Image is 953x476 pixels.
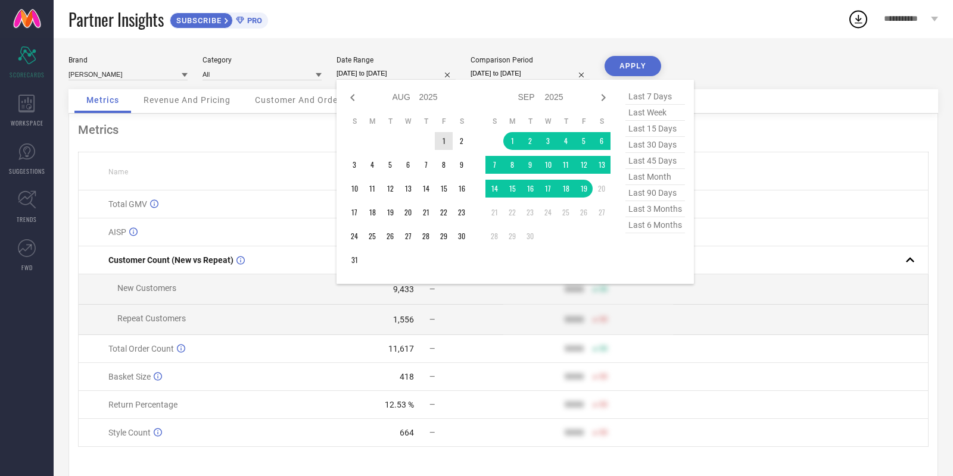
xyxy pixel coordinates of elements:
div: Category [203,56,322,64]
button: APPLY [605,56,661,76]
div: 11,617 [388,344,414,353]
td: Thu Aug 07 2025 [417,156,435,174]
span: Metrics [86,95,119,105]
span: last 90 days [625,185,685,201]
div: 9999 [565,428,584,437]
td: Mon Sep 15 2025 [503,180,521,198]
th: Thursday [557,117,575,126]
td: Tue Aug 26 2025 [381,227,399,245]
td: Fri Sep 12 2025 [575,156,593,174]
td: Fri Sep 26 2025 [575,203,593,221]
th: Friday [435,117,453,126]
input: Select comparison period [471,67,590,80]
div: 1,556 [393,315,414,324]
th: Monday [503,117,521,126]
th: Thursday [417,117,435,126]
td: Sun Aug 10 2025 [345,180,363,198]
td: Sat Aug 16 2025 [453,180,471,198]
td: Tue Sep 02 2025 [521,132,539,150]
div: 9999 [565,284,584,294]
td: Fri Aug 29 2025 [435,227,453,245]
th: Saturday [593,117,611,126]
div: Brand [68,56,188,64]
td: Tue Sep 30 2025 [521,227,539,245]
div: 418 [400,372,414,381]
td: Sat Sep 27 2025 [593,203,611,221]
span: last 3 months [625,201,685,217]
div: 9,433 [393,284,414,294]
span: 50 [599,372,608,381]
span: last 15 days [625,121,685,137]
td: Sun Sep 21 2025 [485,203,503,221]
span: SCORECARDS [10,70,45,79]
span: 50 [599,400,608,409]
span: Total GMV [108,199,147,209]
td: Sat Sep 06 2025 [593,132,611,150]
div: 664 [400,428,414,437]
span: Partner Insights [68,7,164,32]
td: Fri Aug 01 2025 [435,132,453,150]
td: Tue Sep 16 2025 [521,180,539,198]
span: last 45 days [625,153,685,169]
td: Tue Sep 23 2025 [521,203,539,221]
td: Fri Sep 05 2025 [575,132,593,150]
span: — [429,315,435,324]
span: last 6 months [625,217,685,233]
td: Tue Aug 19 2025 [381,203,399,221]
td: Wed Aug 06 2025 [399,156,417,174]
div: 12.53 % [385,400,414,409]
div: Metrics [78,123,929,137]
div: Previous month [345,90,360,105]
span: SUGGESTIONS [9,167,45,176]
span: Return Percentage [108,400,177,409]
th: Monday [363,117,381,126]
span: last month [625,169,685,185]
span: — [429,372,435,381]
td: Tue Sep 09 2025 [521,156,539,174]
span: AISP [108,227,126,237]
td: Sat Aug 02 2025 [453,132,471,150]
span: — [429,400,435,409]
span: PRO [244,16,262,25]
span: Revenue And Pricing [144,95,231,105]
td: Wed Aug 27 2025 [399,227,417,245]
td: Sun Aug 24 2025 [345,227,363,245]
span: FWD [21,263,33,272]
td: Fri Aug 22 2025 [435,203,453,221]
td: Wed Aug 20 2025 [399,203,417,221]
td: Thu Sep 18 2025 [557,180,575,198]
span: New Customers [117,283,176,293]
td: Fri Aug 08 2025 [435,156,453,174]
td: Sat Aug 09 2025 [453,156,471,174]
td: Thu Aug 14 2025 [417,180,435,198]
div: Next month [596,90,611,105]
span: 50 [599,285,608,293]
th: Tuesday [381,117,399,126]
span: Total Order Count [108,344,174,353]
div: 9999 [565,372,584,381]
span: Customer Count (New vs Repeat) [108,255,233,265]
td: Thu Aug 28 2025 [417,227,435,245]
td: Mon Aug 11 2025 [363,180,381,198]
span: last week [625,105,685,121]
span: Customer And Orders [255,95,346,105]
span: Style Count [108,428,151,437]
span: TRENDS [17,215,37,224]
td: Sat Sep 13 2025 [593,156,611,174]
span: 50 [599,345,608,353]
span: 50 [599,315,608,324]
span: 50 [599,428,608,437]
th: Wednesday [399,117,417,126]
div: Comparison Period [471,56,590,64]
td: Wed Sep 03 2025 [539,132,557,150]
th: Wednesday [539,117,557,126]
td: Mon Aug 04 2025 [363,156,381,174]
th: Friday [575,117,593,126]
span: SUBSCRIBE [170,16,225,25]
td: Wed Sep 17 2025 [539,180,557,198]
td: Fri Aug 15 2025 [435,180,453,198]
td: Sat Aug 23 2025 [453,203,471,221]
td: Tue Aug 05 2025 [381,156,399,174]
td: Sun Sep 07 2025 [485,156,503,174]
a: SUBSCRIBEPRO [170,10,268,29]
